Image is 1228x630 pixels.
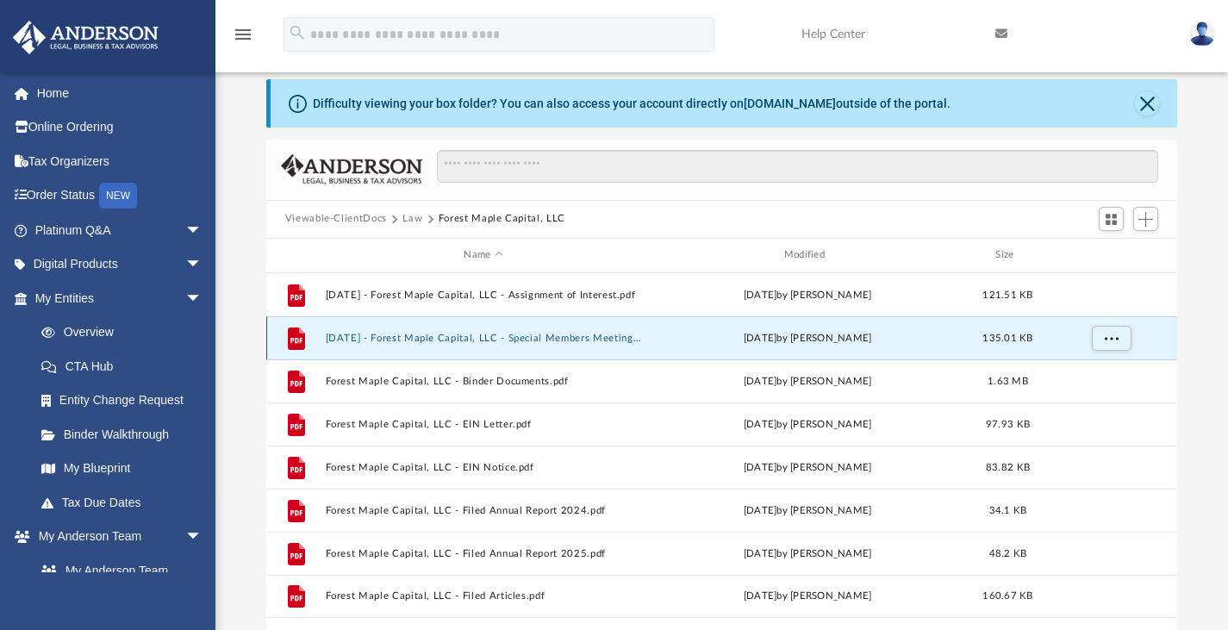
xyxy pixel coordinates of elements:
[1133,207,1159,231] button: Add
[233,33,253,45] a: menu
[185,247,220,283] span: arrow_drop_down
[12,178,228,214] a: Order StatusNEW
[325,461,641,472] button: Forest Maple Capital, LLC - EIN Notice.pdf
[24,417,228,452] a: Binder Walkthrough
[402,211,422,227] button: Law
[982,290,1032,299] span: 121.51 KB
[988,376,1028,385] span: 1.63 MB
[1091,325,1131,351] button: More options
[185,213,220,248] span: arrow_drop_down
[1189,22,1215,47] img: User Pic
[324,247,641,263] div: Name
[185,281,220,316] span: arrow_drop_down
[325,504,641,515] button: Forest Maple Capital, LLC - Filed Annual Report 2024.pdf
[649,416,965,432] div: [DATE] by [PERSON_NAME]
[649,287,965,303] div: [DATE] by [PERSON_NAME]
[313,95,951,113] div: Difficulty viewing your box folder? You can also access your account directly on outside of the p...
[973,247,1042,263] div: Size
[325,375,641,386] button: Forest Maple Capital, LLC - Binder Documents.pdf
[12,144,228,178] a: Tax Organizers
[649,459,965,475] div: [DATE] by [PERSON_NAME]
[12,213,228,247] a: Platinum Q&Aarrow_drop_down
[988,548,1026,558] span: 48.2 KB
[233,24,253,45] i: menu
[325,418,641,429] button: Forest Maple Capital, LLC - EIN Letter.pdf
[439,211,565,227] button: Forest Maple Capital, LLC
[1050,247,1170,263] div: id
[99,183,137,209] div: NEW
[325,590,641,602] button: Forest Maple Capital, LLC - Filed Articles.pdf
[24,452,220,486] a: My Blueprint
[24,315,228,350] a: Overview
[12,247,228,282] a: Digital Productsarrow_drop_down
[986,419,1030,428] span: 97.93 KB
[1135,91,1159,115] button: Close
[325,289,641,300] button: [DATE] - Forest Maple Capital, LLC - Assignment of Interest.pdf
[1099,207,1125,231] button: Switch to Grid View
[24,485,228,520] a: Tax Due Dates
[744,97,836,110] a: [DOMAIN_NAME]
[986,462,1030,471] span: 83.82 KB
[325,547,641,558] button: Forest Maple Capital, LLC - Filed Annual Report 2025.pdf
[24,553,211,588] a: My Anderson Team
[185,520,220,555] span: arrow_drop_down
[649,546,965,561] div: [DATE] by [PERSON_NAME]
[12,110,228,145] a: Online Ordering
[649,373,965,389] div: [DATE] by [PERSON_NAME]
[649,247,966,263] div: Modified
[12,520,220,554] a: My Anderson Teamarrow_drop_down
[288,23,307,42] i: search
[982,333,1032,342] span: 135.01 KB
[437,150,1158,183] input: Search files and folders
[649,589,965,604] div: [DATE] by [PERSON_NAME]
[12,281,228,315] a: My Entitiesarrow_drop_down
[649,502,965,518] div: [DATE] by [PERSON_NAME]
[649,330,965,346] div: [DATE] by [PERSON_NAME]
[24,384,228,418] a: Entity Change Request
[12,76,228,110] a: Home
[325,332,641,343] button: [DATE] - Forest Maple Capital, LLC - Special Members Meeting.pdf
[982,591,1032,601] span: 160.67 KB
[24,349,228,384] a: CTA Hub
[988,505,1026,515] span: 34.1 KB
[274,247,317,263] div: id
[8,21,164,54] img: Anderson Advisors Platinum Portal
[285,211,387,227] button: Viewable-ClientDocs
